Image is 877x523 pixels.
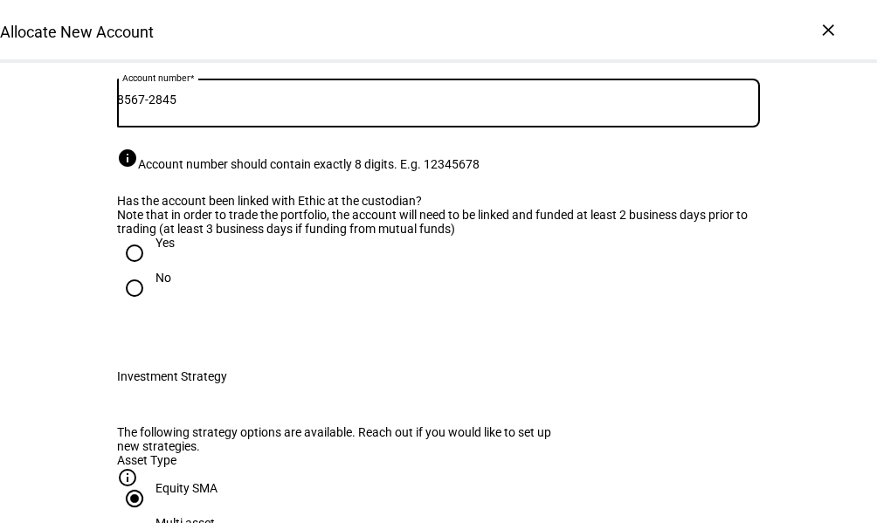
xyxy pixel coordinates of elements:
[155,236,175,250] div: Yes
[117,467,138,488] mat-icon: info_outline
[117,194,760,208] div: Has the account been linked with Ethic at the custodian?
[814,16,842,44] div: ×
[155,271,171,285] div: No
[117,369,227,383] div: Investment Strategy
[155,481,218,495] div: Equity SMA
[117,93,760,107] input: Account number
[117,425,567,453] div: The following strategy options are available. Reach out if you would like to set up new strategies.
[122,72,190,83] mat-label: Account number
[117,148,760,171] div: Account number should contain exactly 8 digits. E.g. 12345678
[117,148,138,169] mat-icon: info
[117,453,760,481] plt-strategy-filter-column-header: Asset Type
[117,208,760,236] div: Note that in order to trade the portfolio, the account will need to be linked and funded at least...
[117,453,760,467] div: Asset Type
